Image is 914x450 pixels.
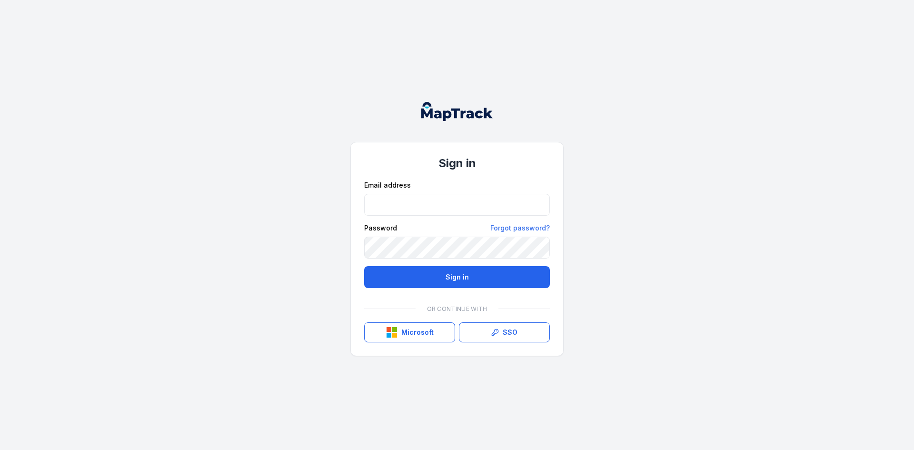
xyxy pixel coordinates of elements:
label: Password [364,223,397,233]
nav: Global [406,102,508,121]
a: SSO [459,322,550,342]
button: Microsoft [364,322,455,342]
a: Forgot password? [490,223,550,233]
div: Or continue with [364,300,550,319]
label: Email address [364,180,411,190]
button: Sign in [364,266,550,288]
h1: Sign in [364,156,550,171]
